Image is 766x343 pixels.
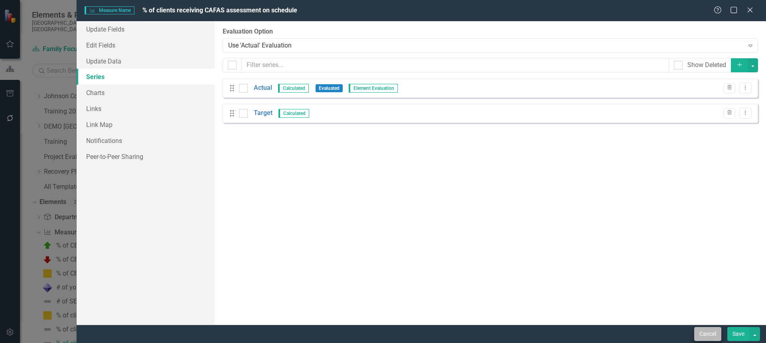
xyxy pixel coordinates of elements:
a: Target [254,109,272,118]
span: Calculated [278,109,309,118]
a: Update Data [77,53,215,69]
span: % of clients receiving CAFAS assessment on schedule [142,6,297,14]
a: Notifications [77,133,215,149]
input: Filter series... [241,58,669,73]
a: Actual [254,83,272,93]
a: Links [77,101,215,117]
div: Show Deleted [687,61,726,70]
button: Cancel [694,327,721,341]
span: Element Evaluation [349,84,398,93]
a: Update Fields [77,21,215,37]
a: Charts [77,85,215,101]
a: Edit Fields [77,37,215,53]
a: Peer-to-Peer Sharing [77,149,215,165]
span: Evaluated [316,84,343,92]
div: Use 'Actual' Evaluation [228,41,744,50]
span: Measure Name [85,6,134,14]
label: Evaluation Option [223,27,758,36]
a: Link Map [77,117,215,133]
span: Calculated [278,84,309,93]
a: Series [77,69,215,85]
button: Save [727,327,750,341]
